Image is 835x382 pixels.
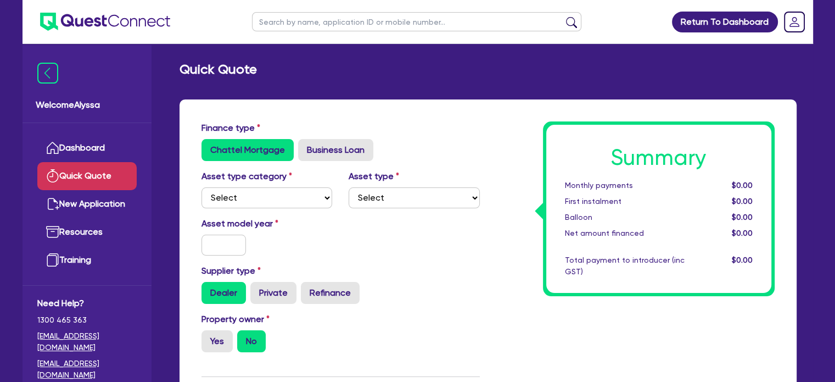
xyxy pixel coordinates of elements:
[46,253,59,267] img: training
[349,170,399,183] label: Asset type
[37,330,137,353] a: [EMAIL_ADDRESS][DOMAIN_NAME]
[37,63,58,84] img: icon-menu-close
[565,145,753,171] h1: Summary
[731,256,752,264] span: $0.00
[201,282,246,304] label: Dealer
[36,98,138,112] span: Welcome Alyssa
[731,229,752,237] span: $0.00
[731,213,752,222] span: $0.00
[557,212,693,223] div: Balloon
[250,282,296,304] label: Private
[193,217,341,230] label: Asset model year
[201,139,294,161] label: Chattel Mortgage
[237,330,266,352] label: No
[180,62,257,77] h2: Quick Quote
[201,313,270,326] label: Property owner
[301,282,360,304] label: Refinance
[298,139,373,161] label: Business Loan
[557,196,693,207] div: First instalment
[37,358,137,381] a: [EMAIL_ADDRESS][DOMAIN_NAME]
[780,8,809,36] a: Dropdown toggle
[37,218,137,246] a: Resources
[557,180,693,191] div: Monthly payments
[557,254,693,278] div: Total payment to introducer (inc GST)
[37,314,137,326] span: 1300 465 363
[46,197,59,211] img: new-application
[37,134,137,162] a: Dashboard
[37,162,137,190] a: Quick Quote
[201,121,260,135] label: Finance type
[201,264,261,278] label: Supplier type
[731,181,752,190] span: $0.00
[557,228,693,239] div: Net amount financed
[37,190,137,218] a: New Application
[252,12,581,31] input: Search by name, application ID or mobile number...
[201,330,233,352] label: Yes
[37,246,137,274] a: Training
[40,13,170,31] img: quest-connect-logo-blue
[46,225,59,239] img: resources
[731,197,752,206] span: $0.00
[672,12,778,32] a: Return To Dashboard
[37,297,137,310] span: Need Help?
[201,170,292,183] label: Asset type category
[46,169,59,182] img: quick-quote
